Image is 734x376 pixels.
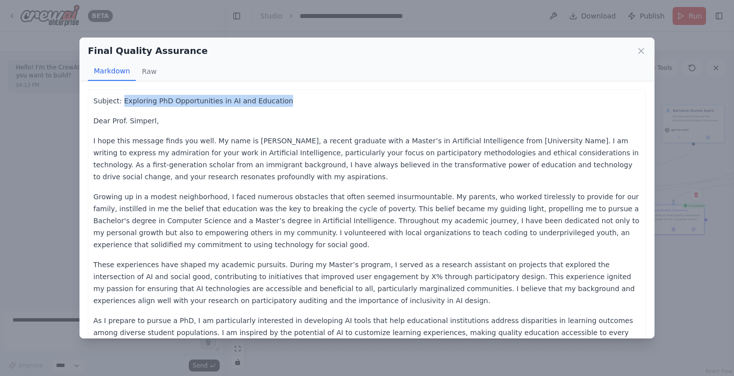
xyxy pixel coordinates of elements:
button: Markdown [88,62,136,81]
h2: Final Quality Assurance [88,44,208,58]
p: Subject: Exploring PhD Opportunities in AI and Education [93,95,641,107]
p: Dear Prof. Simperl, [93,115,641,127]
button: Raw [136,62,162,81]
p: As I prepare to pursue a PhD, I am particularly interested in developing AI tools that help educa... [93,315,641,363]
p: I hope this message finds you well. My name is [PERSON_NAME], a recent graduate with a Master’s i... [93,135,641,183]
p: These experiences have shaped my academic pursuits. During my Master’s program, I served as a res... [93,259,641,307]
p: Growing up in a modest neighborhood, I faced numerous obstacles that often seemed insurmountable.... [93,191,641,251]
